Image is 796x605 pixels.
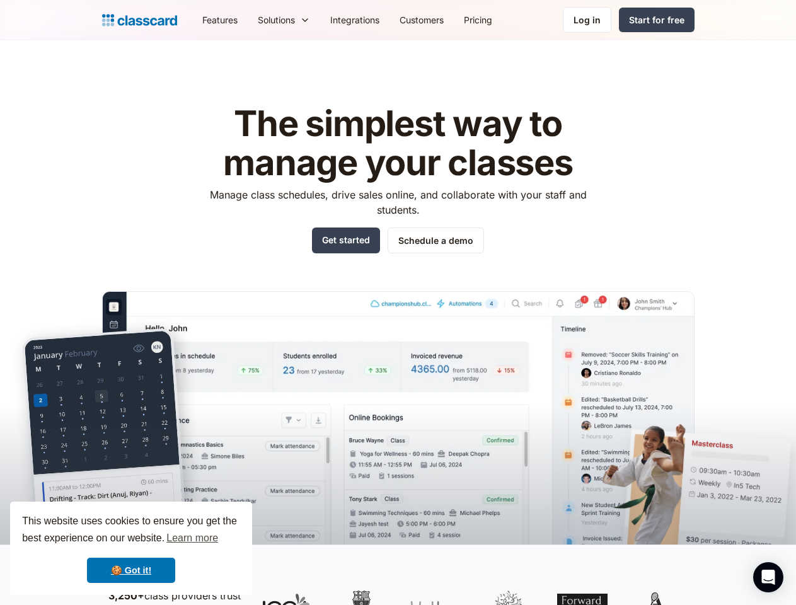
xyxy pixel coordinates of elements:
a: Log in [563,7,611,33]
div: Solutions [248,6,320,34]
div: Solutions [258,13,295,26]
p: Manage class schedules, drive sales online, and collaborate with your staff and students. [198,187,598,217]
a: learn more about cookies [164,529,220,548]
div: Start for free [629,13,684,26]
a: Schedule a demo [388,228,484,253]
a: Integrations [320,6,389,34]
a: Features [192,6,248,34]
div: cookieconsent [10,502,252,595]
div: Log in [574,13,601,26]
a: Get started [312,228,380,253]
a: dismiss cookie message [87,558,175,583]
a: Start for free [619,8,695,32]
div: Open Intercom Messenger [753,562,783,592]
a: Customers [389,6,454,34]
h1: The simplest way to manage your classes [198,105,598,182]
strong: 3,250+ [108,589,144,602]
a: Pricing [454,6,502,34]
a: home [102,11,177,29]
span: This website uses cookies to ensure you get the best experience on our website. [22,514,240,548]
